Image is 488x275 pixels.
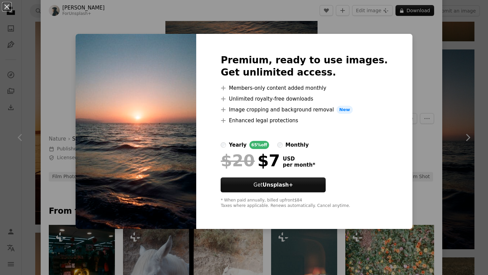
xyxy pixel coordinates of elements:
[221,152,280,169] div: $7
[221,152,255,169] span: $20
[221,198,388,209] div: * When paid annually, billed upfront $84 Taxes where applicable. Renews automatically. Cancel any...
[76,34,196,229] img: premium_photo-1750009871343-c0526654c5b5
[285,141,309,149] div: monthly
[221,142,226,148] input: yearly65%off
[229,141,246,149] div: yearly
[221,117,388,125] li: Enhanced legal protections
[221,95,388,103] li: Unlimited royalty-free downloads
[277,142,283,148] input: monthly
[337,106,353,114] span: New
[221,54,388,79] h2: Premium, ready to use images. Get unlimited access.
[283,156,315,162] span: USD
[283,162,315,168] span: per month *
[249,141,269,149] div: 65% off
[221,177,326,192] button: GetUnsplash+
[221,84,388,92] li: Members-only content added monthly
[263,182,293,188] strong: Unsplash+
[221,106,388,114] li: Image cropping and background removal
